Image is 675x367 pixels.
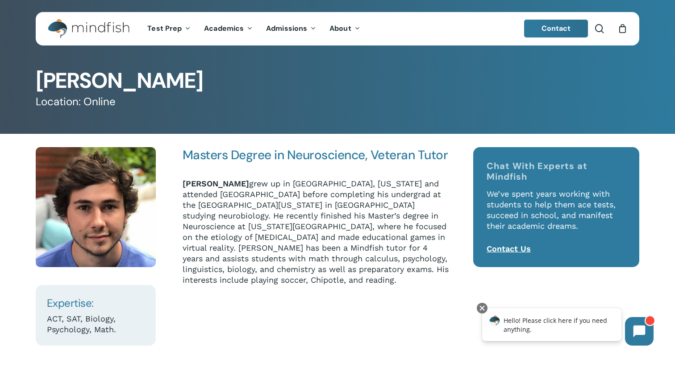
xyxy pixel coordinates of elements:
[141,25,197,33] a: Test Prep
[183,147,449,163] h4: Masters Degree in Neuroscience, Veteran Tutor
[204,24,244,33] span: Academics
[259,25,323,33] a: Admissions
[183,179,249,188] strong: [PERSON_NAME]
[36,95,116,108] span: Location: Online
[524,20,588,37] a: Contact
[197,25,259,33] a: Academics
[147,24,182,33] span: Test Prep
[183,178,449,285] p: grew up in [GEOGRAPHIC_DATA], [US_STATE] and attended [GEOGRAPHIC_DATA] before completing his und...
[473,301,662,355] iframe: Chatbot
[36,12,639,45] header: Main Menu
[323,25,367,33] a: About
[47,313,145,335] p: ACT, SAT, Biology, Psychology, Math.
[487,189,626,243] p: We’ve spent years working with students to help them ace tests, succeed in school, and manifest t...
[36,147,156,267] img: Augie Bennett Headshot
[487,244,531,253] a: Contact Us
[47,296,94,310] span: Expertise:
[487,161,626,182] h4: Chat With Experts at Mindfish
[329,24,351,33] span: About
[266,24,307,33] span: Admissions
[617,24,627,33] a: Cart
[542,24,571,33] span: Contact
[141,12,367,45] nav: Main Menu
[36,70,639,91] h1: [PERSON_NAME]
